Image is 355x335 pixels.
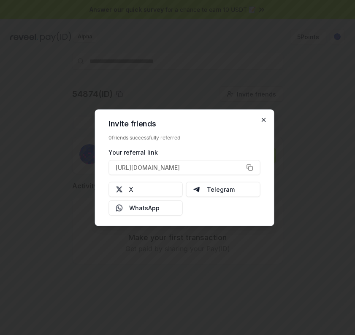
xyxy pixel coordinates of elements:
img: X [116,186,122,193]
div: 0 friends successfully referred [108,134,260,141]
h2: Invite friends [108,120,260,127]
img: Telegram [193,186,200,193]
button: [URL][DOMAIN_NAME] [108,160,260,175]
div: Your referral link [108,147,260,156]
img: Whatsapp [116,204,122,211]
span: [URL][DOMAIN_NAME] [116,163,180,172]
button: WhatsApp [108,200,183,215]
button: X [108,182,183,197]
button: Telegram [186,182,260,197]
